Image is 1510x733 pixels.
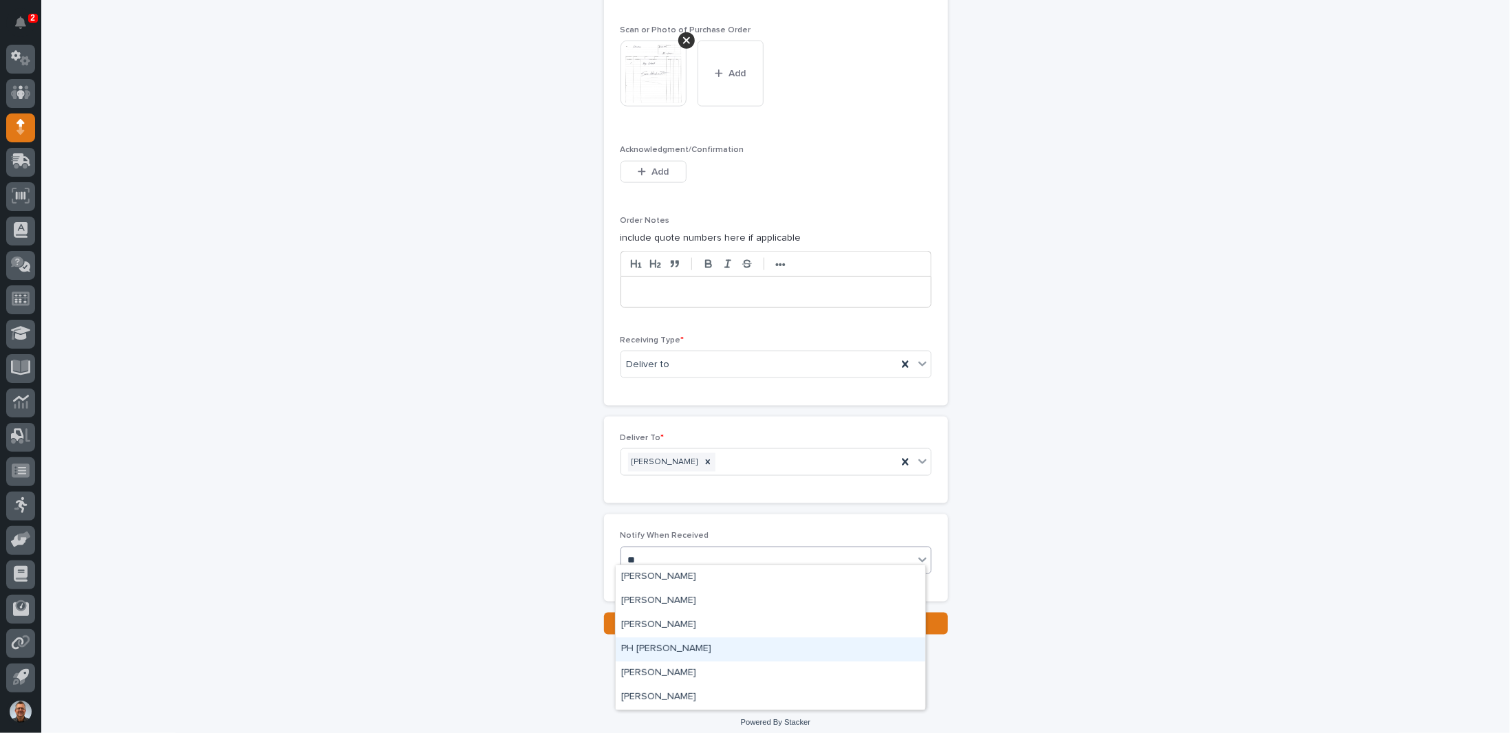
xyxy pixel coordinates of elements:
div: Phil Schaddelee [616,661,925,686]
div: Joseph Venanzio [616,613,925,637]
div: PH Helmuth [616,637,925,661]
button: Add [698,41,764,107]
strong: ••• [775,259,786,270]
span: Deliver To [621,434,665,442]
button: Save [604,613,948,635]
div: [PERSON_NAME] [628,453,700,472]
button: ••• [771,256,790,272]
p: include quote numbers here if applicable [621,231,931,245]
a: Powered By Stacker [741,719,810,727]
span: Deliver to [627,358,670,372]
span: Receiving Type [621,336,684,344]
button: Notifications [6,8,35,37]
div: Christopher Palazzolo [616,565,925,589]
span: Scan or Photo of Purchase Order [621,26,751,34]
span: Add [729,69,746,78]
div: Notifications2 [17,17,35,39]
div: Christopher Spencer [616,589,925,613]
p: 2 [30,13,35,23]
span: Add [651,167,669,177]
span: Notify When Received [621,532,709,540]
button: users-avatar [6,697,35,726]
button: Add [621,161,687,183]
span: Order Notes [621,217,670,225]
div: Stephen Cox [616,686,925,710]
span: Acknowledgment/Confirmation [621,146,744,154]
